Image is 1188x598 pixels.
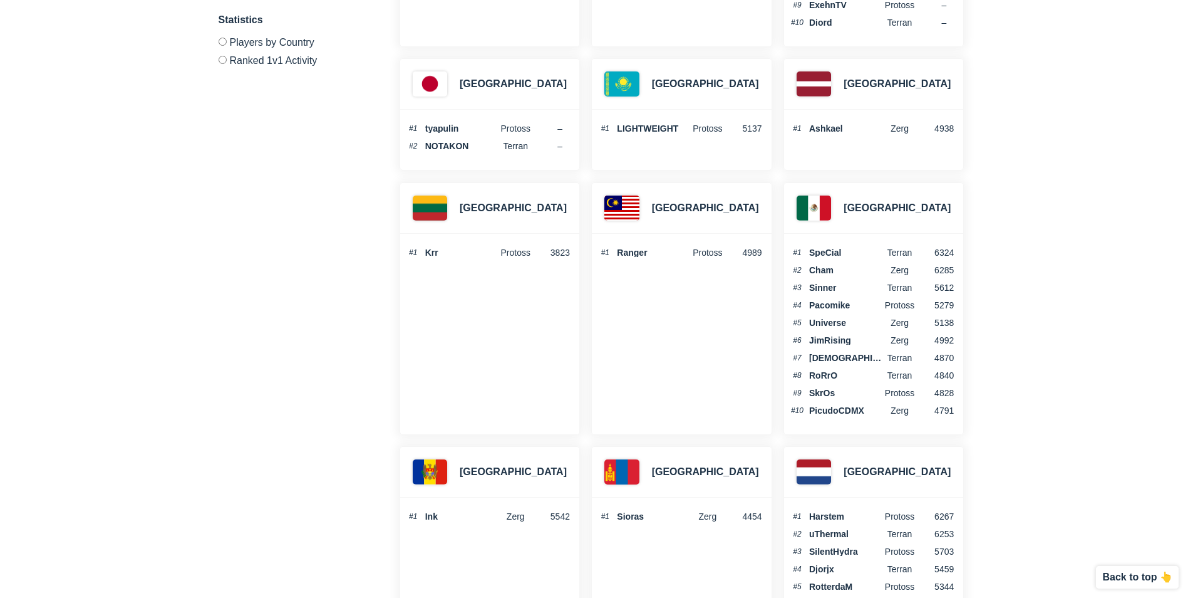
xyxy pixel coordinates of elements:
[809,301,882,310] span: Pacomike
[790,284,804,291] span: #3
[917,318,954,327] span: 5138
[460,464,567,480] h3: [GEOGRAPHIC_DATA]
[917,406,954,415] span: 4791
[809,354,882,362] span: [DEMOGRAPHIC_DATA]
[497,248,534,257] span: Protoss
[809,547,882,556] span: SilentHydra
[219,56,227,64] input: Ranked 1v1 Activity
[917,283,954,292] span: 5612
[809,406,882,415] span: PicudoCDMX
[790,389,804,397] span: #9
[726,124,762,133] span: 5137
[690,512,726,521] span: Zerg
[790,1,804,9] span: #9
[790,266,804,274] span: #2
[790,548,804,555] span: #3
[406,125,420,132] span: #1
[790,565,804,573] span: #4
[790,354,804,362] span: #7
[809,512,882,521] span: Harstem
[809,336,882,345] span: JimRising
[882,336,918,345] span: Zerg
[917,530,954,538] span: 6253
[425,512,498,521] span: Ink
[917,301,954,310] span: 5279
[809,530,882,538] span: uThermal
[917,266,954,275] span: 6285
[882,266,918,275] span: zerg
[844,201,951,216] h3: [GEOGRAPHIC_DATA]
[652,464,759,480] h3: [GEOGRAPHIC_DATA]
[917,124,954,133] span: 4938
[917,354,954,362] span: 4870
[917,248,954,257] span: 6324
[882,318,918,327] span: Zerg
[882,1,918,9] span: Protoss
[882,530,918,538] span: Terran
[917,547,954,556] span: 5703
[917,565,954,574] span: 5459
[557,123,562,134] span: –
[497,512,534,521] span: Zerg
[425,124,498,133] span: tyapulin
[790,19,804,26] span: #10
[809,1,882,9] span: ExehnTV
[497,142,534,150] span: Terran
[790,337,804,344] span: #6
[534,512,570,521] span: 5542
[809,582,882,591] span: RotterdaM
[790,583,804,590] span: #5
[617,124,690,133] span: LIGHTWEIGHT
[917,371,954,380] span: 4840
[598,249,612,256] span: #1
[219,51,369,66] label: Ranked 1v1 Activity
[219,38,369,51] label: Players by Country
[652,76,759,92] h3: [GEOGRAPHIC_DATA]
[219,13,369,28] h3: Statistics
[882,406,918,415] span: Zerg
[652,201,759,216] h3: [GEOGRAPHIC_DATA]
[790,302,804,309] span: #4
[598,125,612,132] span: #1
[882,18,918,27] span: Terran
[882,283,918,292] span: Terran
[690,124,726,133] span: Protoss
[790,372,804,379] span: #8
[809,18,882,27] span: Diord
[425,142,498,150] span: NOTAKON
[917,582,954,591] span: 5344
[790,125,804,132] span: #1
[534,248,570,257] span: 3823
[809,248,882,257] span: SpeCial
[790,530,804,538] span: #2
[809,124,882,133] span: Ashkael
[790,407,804,414] span: #10
[882,547,918,556] span: Protoss
[460,201,567,216] h3: [GEOGRAPHIC_DATA]
[617,248,690,257] span: Ranger
[790,249,804,256] span: #1
[882,565,918,574] span: Terran
[726,248,762,257] span: 4989
[406,513,420,520] span: #1
[790,513,804,520] span: #1
[882,389,918,397] span: Protoss
[844,464,951,480] h3: [GEOGRAPHIC_DATA]
[882,301,918,310] span: Protoss
[882,248,918,257] span: Terran
[617,512,690,521] span: Sioras
[882,124,918,133] span: Zerg
[406,142,420,150] span: #2
[425,248,498,257] span: Krr
[406,249,420,256] span: #1
[882,371,918,380] span: Terran
[726,512,762,521] span: 4454
[809,318,882,327] span: Universe
[941,18,946,28] span: –
[917,512,954,521] span: 6267
[1102,572,1172,582] p: Back to top 👆
[809,266,882,275] span: Cham
[809,371,882,380] span: RoRrO
[882,582,918,591] span: Protoss
[917,389,954,397] span: 4828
